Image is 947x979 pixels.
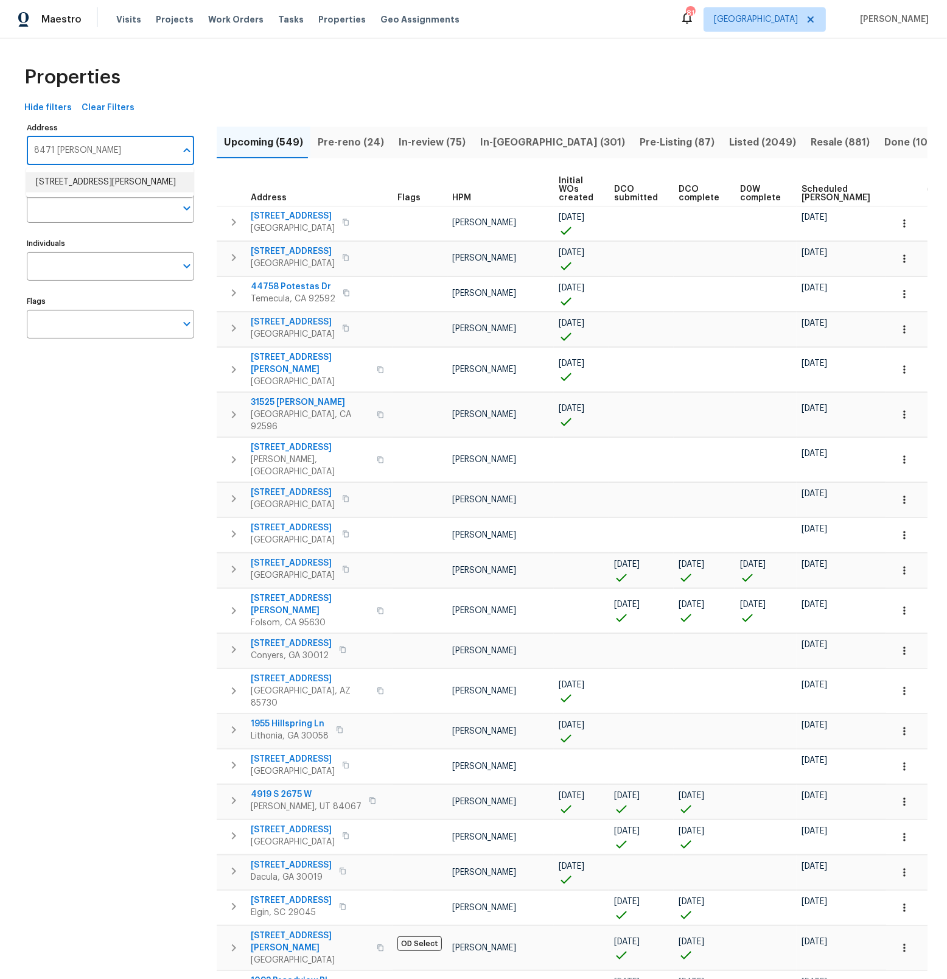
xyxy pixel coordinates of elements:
span: [PERSON_NAME] [452,687,516,695]
span: [DATE] [740,600,766,609]
span: [DATE] [802,721,827,729]
span: [PERSON_NAME] [452,219,516,227]
span: Folsom, CA 95630 [251,617,369,629]
span: Work Orders [208,13,264,26]
span: [PERSON_NAME] [452,496,516,504]
span: Properties [318,13,366,26]
span: Listed (2049) [729,134,796,151]
span: [STREET_ADDRESS][PERSON_NAME] [251,351,369,376]
span: [DATE] [614,791,640,800]
span: [STREET_ADDRESS] [251,316,335,328]
span: [PERSON_NAME], UT 84067 [251,801,362,813]
span: [STREET_ADDRESS] [251,824,335,836]
span: [DATE] [559,284,584,292]
span: Initial WOs created [559,177,593,202]
span: [PERSON_NAME] [452,410,516,419]
span: [DATE] [802,525,827,533]
span: 31525 [PERSON_NAME] [251,396,369,409]
span: Tasks [278,15,304,24]
span: [DATE] [559,404,584,413]
span: 1955 Hillspring Ln [251,718,329,730]
span: [PERSON_NAME] [452,833,516,841]
span: Elgin, SC 29045 [251,907,332,919]
label: Individuals [27,240,194,247]
span: [DATE] [802,938,827,946]
span: [STREET_ADDRESS][PERSON_NAME] [251,930,369,954]
span: [DATE] [679,897,704,906]
span: [DATE] [802,600,827,609]
span: [GEOGRAPHIC_DATA] [251,954,369,966]
span: [DATE] [802,404,827,413]
span: [GEOGRAPHIC_DATA], CA 92596 [251,409,369,433]
label: Address [27,124,194,132]
span: [PERSON_NAME] [452,455,516,464]
div: 81 [686,7,694,19]
span: [PERSON_NAME] [452,944,516,952]
span: [PERSON_NAME] [452,904,516,912]
span: Properties [24,71,121,83]
span: Pre-Listing (87) [640,134,715,151]
span: [DATE] [679,827,704,835]
span: [PERSON_NAME] [452,647,516,655]
span: [PERSON_NAME] [452,289,516,298]
span: [DATE] [614,560,640,569]
span: [STREET_ADDRESS] [251,441,369,454]
span: 4919 S 2675 W [251,788,362,801]
span: [STREET_ADDRESS] [251,753,335,765]
span: [DATE] [740,560,766,569]
span: [PERSON_NAME] [452,762,516,771]
span: [DATE] [559,721,584,729]
span: OD Select [397,936,442,951]
button: Clear Filters [77,97,139,119]
span: [PERSON_NAME] [452,868,516,877]
span: [DATE] [679,600,704,609]
span: [PERSON_NAME] [452,727,516,735]
span: [STREET_ADDRESS] [251,557,335,569]
span: [DATE] [559,862,584,871]
span: [DATE] [802,897,827,906]
span: Conyers, GA 30012 [251,650,332,662]
span: Projects [156,13,194,26]
span: Geo Assignments [380,13,460,26]
span: [STREET_ADDRESS][PERSON_NAME] [251,592,369,617]
span: [DATE] [614,938,640,946]
span: Hide filters [24,100,72,116]
span: [DATE] [802,791,827,800]
button: Close [178,142,195,159]
span: [DATE] [559,359,584,368]
span: [DATE] [679,791,704,800]
input: Search ... [27,136,176,165]
span: [GEOGRAPHIC_DATA] [251,258,335,270]
span: Clear Filters [82,100,135,116]
span: DCO submitted [614,185,658,202]
span: [DATE] [559,791,584,800]
span: [DATE] [559,319,584,328]
span: Upcoming (549) [224,134,303,151]
button: Open [178,200,195,217]
span: [DATE] [802,756,827,765]
span: Flags [397,194,421,202]
span: [DATE] [802,640,827,649]
span: [STREET_ADDRESS] [251,486,335,499]
span: [DATE] [559,681,584,689]
span: Dacula, GA 30019 [251,871,332,883]
span: [DATE] [559,213,584,222]
label: Flags [27,298,194,305]
span: [GEOGRAPHIC_DATA] [251,534,335,546]
span: [STREET_ADDRESS] [251,245,335,258]
span: [PERSON_NAME] [452,798,516,806]
span: [DATE] [802,319,827,328]
span: [DATE] [802,681,827,689]
span: [DATE] [802,213,827,222]
span: [DATE] [614,827,640,835]
span: DCO complete [679,185,719,202]
span: [DATE] [679,938,704,946]
span: [PERSON_NAME] [452,566,516,575]
button: Hide filters [19,97,77,119]
span: [STREET_ADDRESS] [251,210,335,222]
span: In-review (75) [399,134,466,151]
span: [STREET_ADDRESS] [251,673,369,685]
span: [DATE] [802,248,827,257]
span: [DATE] [614,600,640,609]
span: Visits [116,13,141,26]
